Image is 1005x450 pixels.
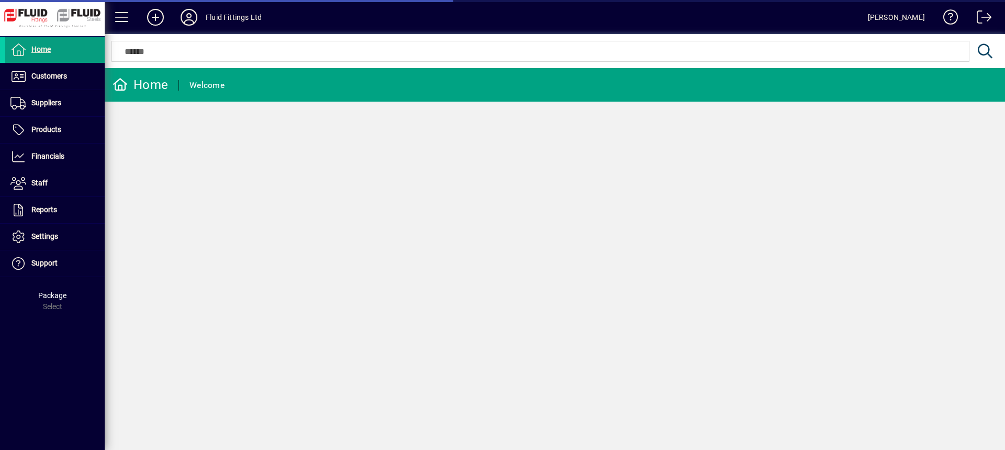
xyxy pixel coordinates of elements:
span: Financials [31,152,64,160]
span: Reports [31,205,57,214]
button: Add [139,8,172,27]
a: Products [5,117,105,143]
button: Profile [172,8,206,27]
div: Welcome [189,77,225,94]
a: Suppliers [5,90,105,116]
span: Home [31,45,51,53]
div: Fluid Fittings Ltd [206,9,262,26]
div: Home [113,76,168,93]
a: Knowledge Base [935,2,958,36]
a: Reports [5,197,105,223]
span: Products [31,125,61,134]
span: Staff [31,179,48,187]
a: Logout [969,2,992,36]
a: Staff [5,170,105,196]
a: Support [5,250,105,277]
span: Customers [31,72,67,80]
a: Financials [5,144,105,170]
span: Package [38,291,66,300]
a: Settings [5,224,105,250]
span: Suppliers [31,98,61,107]
a: Customers [5,63,105,90]
span: Support [31,259,58,267]
span: Settings [31,232,58,240]
div: [PERSON_NAME] [868,9,925,26]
